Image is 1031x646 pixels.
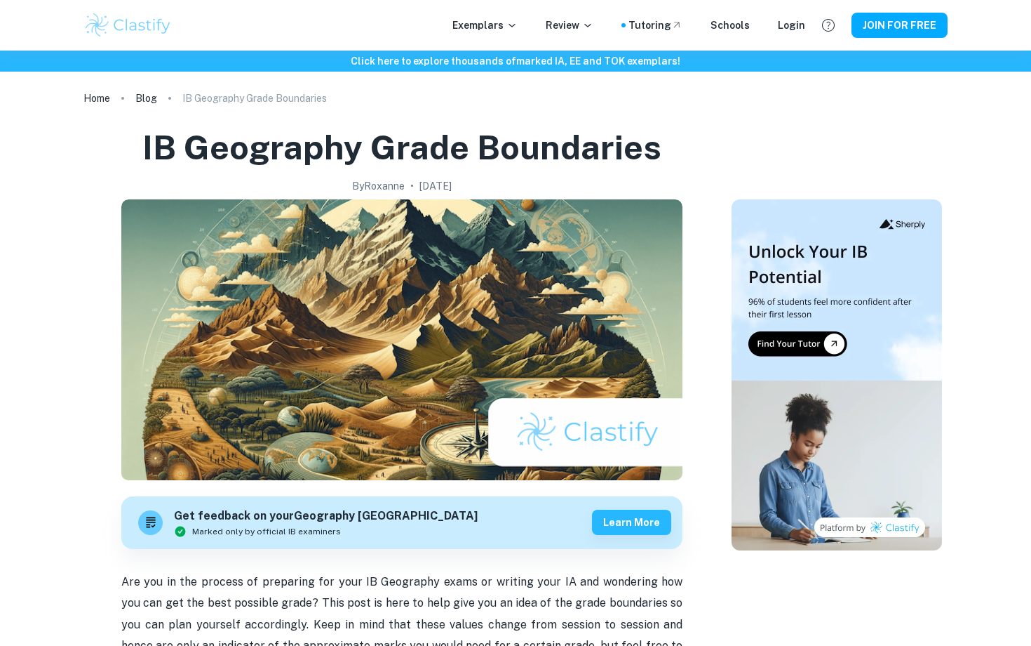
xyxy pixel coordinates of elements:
p: • [410,178,414,194]
h6: Click here to explore thousands of marked IA, EE and TOK exemplars ! [3,53,1028,69]
a: Login [778,18,805,33]
h6: Get feedback on your Geography [GEOGRAPHIC_DATA] [174,508,478,525]
a: Blog [135,88,157,108]
h1: IB Geography Grade Boundaries [142,125,661,170]
p: Exemplars [452,18,518,33]
button: JOIN FOR FREE [851,13,948,38]
p: IB Geography Grade Boundaries [182,91,327,106]
span: Marked only by official IB examiners [192,525,341,538]
a: Get feedback on yourGeography [GEOGRAPHIC_DATA]Marked only by official IB examinersLearn more [121,496,682,549]
a: Home [83,88,110,108]
button: Learn more [592,510,671,535]
img: Clastify logo [83,11,173,39]
a: Schools [710,18,750,33]
h2: By Roxanne [352,178,405,194]
img: Thumbnail [732,199,942,551]
a: Tutoring [628,18,682,33]
p: Review [546,18,593,33]
button: Help and Feedback [816,13,840,37]
h2: [DATE] [419,178,452,194]
img: IB Geography Grade Boundaries cover image [121,199,682,480]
